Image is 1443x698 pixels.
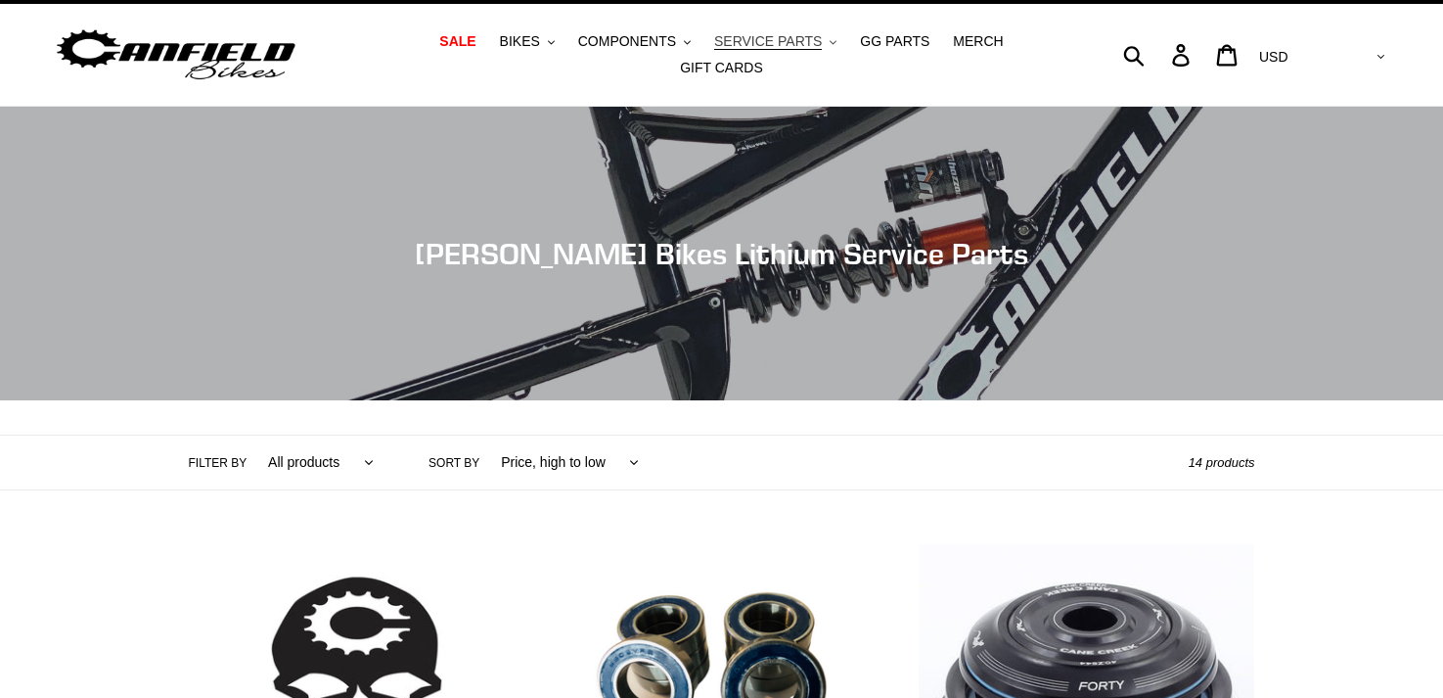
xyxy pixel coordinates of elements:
[568,28,700,55] button: COMPONENTS
[704,28,846,55] button: SERVICE PARTS
[1189,455,1255,470] span: 14 products
[54,24,298,86] img: Canfield Bikes
[490,28,564,55] button: BIKES
[953,33,1003,50] span: MERCH
[439,33,475,50] span: SALE
[428,454,479,472] label: Sort by
[943,28,1013,55] a: MERCH
[500,33,540,50] span: BIKES
[714,33,822,50] span: SERVICE PARTS
[429,28,485,55] a: SALE
[189,454,248,472] label: Filter by
[680,60,763,76] span: GIFT CARDS
[860,33,929,50] span: GG PARTS
[670,55,773,81] a: GIFT CARDS
[578,33,676,50] span: COMPONENTS
[1134,33,1184,76] input: Search
[415,236,1028,271] span: [PERSON_NAME] Bikes Lithium Service Parts
[850,28,939,55] a: GG PARTS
